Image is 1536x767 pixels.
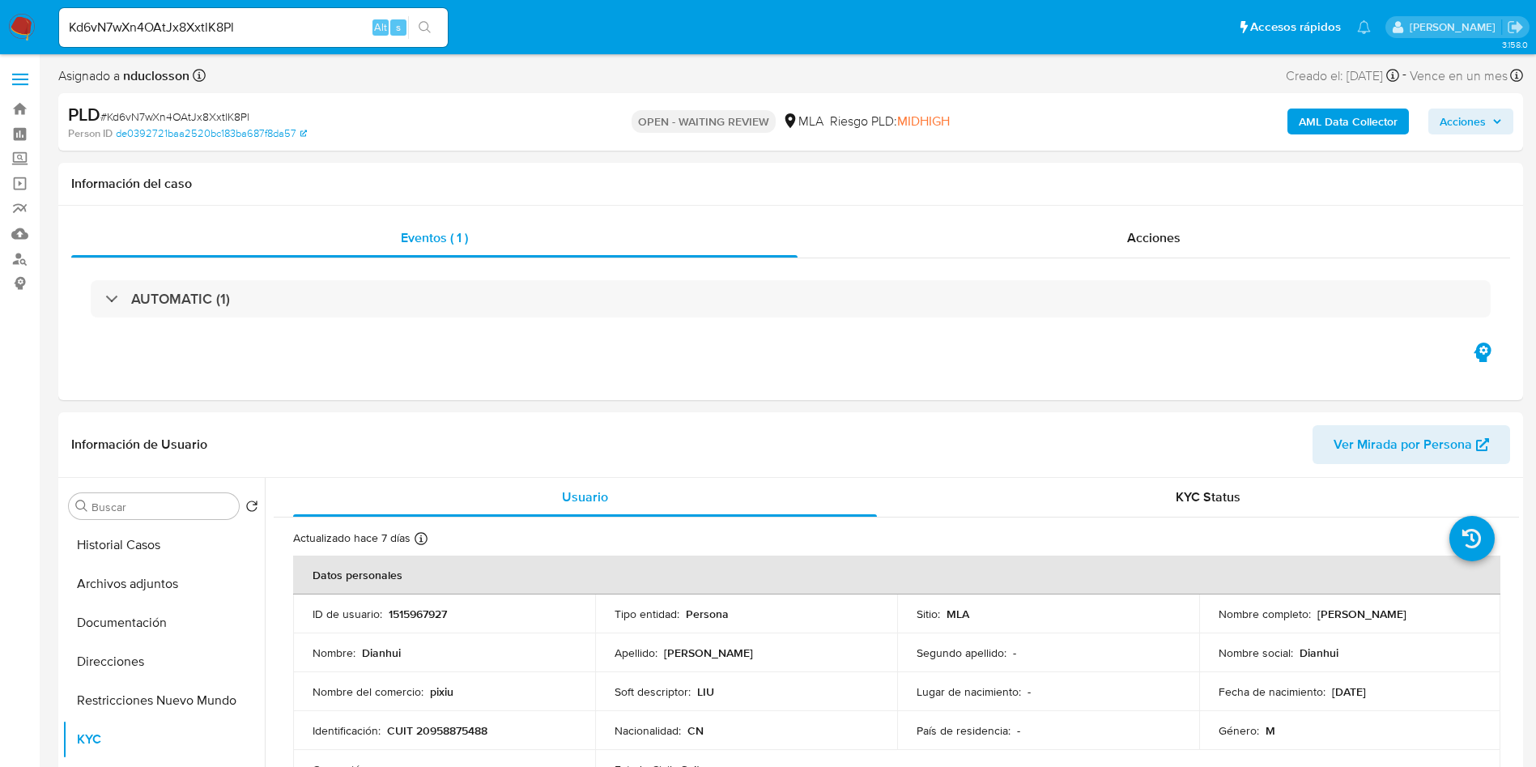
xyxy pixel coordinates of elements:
h1: Información del caso [71,176,1510,192]
p: M [1266,723,1275,738]
p: MLA [947,607,969,621]
p: Soft descriptor : [615,684,691,699]
button: Restricciones Nuevo Mundo [62,681,265,720]
p: CUIT 20958875488 [387,723,487,738]
p: - [1028,684,1031,699]
b: nduclosson [120,66,189,85]
p: País de residencia : [917,723,1011,738]
span: Accesos rápidos [1250,19,1341,36]
p: Tipo entidad : [615,607,679,621]
b: Person ID [68,126,113,141]
p: Segundo apellido : [917,646,1006,660]
span: Eventos ( 1 ) [401,228,468,247]
span: # Kd6vN7wXn4OAtJx8XxtlK8Pl [100,109,249,125]
button: Historial Casos [62,526,265,565]
p: - [1013,646,1016,660]
button: Archivos adjuntos [62,565,265,603]
span: MIDHIGH [897,112,950,130]
input: Buscar usuario o caso... [59,17,448,38]
div: Creado el: [DATE] [1286,65,1399,87]
button: search-icon [408,16,441,39]
button: Direcciones [62,642,265,681]
h3: AUTOMATIC (1) [131,290,230,308]
span: Acciones [1127,228,1181,247]
th: Datos personales [293,556,1500,594]
b: PLD [68,101,100,127]
button: KYC [62,720,265,759]
span: Acciones [1440,109,1486,134]
p: [PERSON_NAME] [664,646,753,660]
span: KYC Status [1176,488,1240,506]
p: pixiu [430,684,453,699]
span: Alt [374,19,387,35]
p: Nacionalidad : [615,723,681,738]
button: Ver Mirada por Persona [1313,425,1510,464]
span: Vence en un mes [1410,67,1508,85]
p: ID de usuario : [313,607,382,621]
p: - [1017,723,1020,738]
div: MLA [782,113,823,130]
span: - [1402,65,1406,87]
a: de0392721baa2520bc183ba687f8da57 [116,126,307,141]
p: Nombre social : [1219,646,1293,660]
b: AML Data Collector [1299,109,1398,134]
p: Identificación : [313,723,381,738]
p: LIU [697,684,714,699]
p: Fecha de nacimiento : [1219,684,1325,699]
p: Género : [1219,723,1259,738]
div: AUTOMATIC (1) [91,280,1491,317]
p: 1515967927 [389,607,447,621]
p: [PERSON_NAME] [1317,607,1406,621]
p: Actualizado hace 7 días [293,531,411,546]
p: Dianhui [1300,646,1338,660]
button: Documentación [62,603,265,642]
p: Dianhui [362,646,401,660]
p: Lugar de nacimiento : [917,684,1021,699]
p: [DATE] [1332,684,1366,699]
p: Nombre del comercio : [313,684,423,699]
p: Persona [686,607,729,621]
p: Sitio : [917,607,940,621]
input: Buscar [91,500,232,514]
a: Salir [1507,19,1524,36]
span: Ver Mirada por Persona [1334,425,1472,464]
button: Volver al orden por defecto [245,500,258,518]
h1: Información de Usuario [71,437,207,453]
p: Apellido : [615,646,657,660]
span: Asignado a [58,67,189,85]
p: Nombre completo : [1219,607,1311,621]
p: Nombre : [313,646,355,660]
span: s [396,19,401,35]
p: nicolas.duclosson@mercadolibre.com [1410,19,1501,35]
p: CN [687,723,704,738]
span: Riesgo PLD: [830,113,950,130]
p: OPEN - WAITING REVIEW [632,110,776,133]
button: Acciones [1428,109,1513,134]
button: Buscar [75,500,88,513]
button: AML Data Collector [1287,109,1409,134]
span: Usuario [562,488,608,506]
a: Notificaciones [1357,20,1371,34]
